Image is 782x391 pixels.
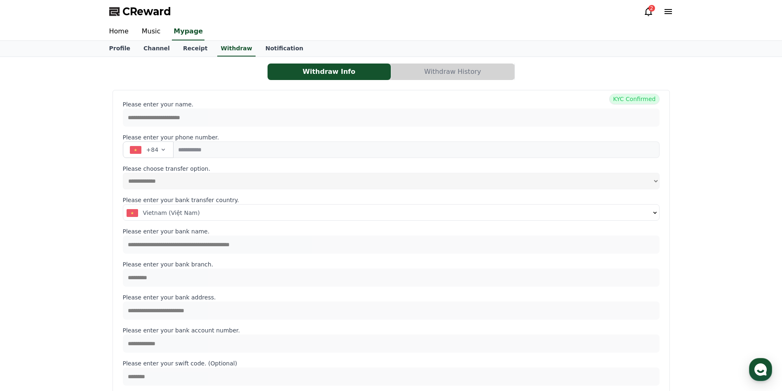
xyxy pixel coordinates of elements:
[2,261,54,282] a: Home
[259,41,310,57] a: Notification
[123,227,660,236] p: Please enter your bank name.
[648,5,655,12] div: 2
[146,146,159,154] span: +84
[123,133,660,141] p: Please enter your phone number.
[123,196,660,204] p: Please enter your bank transfer country.
[135,23,167,40] a: Music
[176,41,214,57] a: Receipt
[122,5,171,18] span: CReward
[103,41,137,57] a: Profile
[609,94,659,104] span: KYC Confirmed
[172,23,204,40] a: Mypage
[143,209,200,217] span: Vietnam (Việt Nam)
[103,23,135,40] a: Home
[109,5,171,18] a: CReward
[68,274,93,281] span: Messages
[122,274,142,280] span: Settings
[21,274,35,280] span: Home
[643,7,653,16] a: 2
[217,41,255,57] a: Withdraw
[54,261,106,282] a: Messages
[123,260,660,269] p: Please enter your bank branch.
[123,359,660,367] p: Please enter your swift code. (Optional)
[123,293,660,301] p: Please enter your bank address.
[123,100,660,108] p: Please enter your name.
[106,261,158,282] a: Settings
[137,41,176,57] a: Channel
[391,64,514,80] button: Withdraw History
[268,64,391,80] button: Withdraw Info
[123,165,660,173] p: Please choose transfer option.
[391,64,515,80] a: Withdraw History
[123,326,660,334] p: Please enter your bank account number.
